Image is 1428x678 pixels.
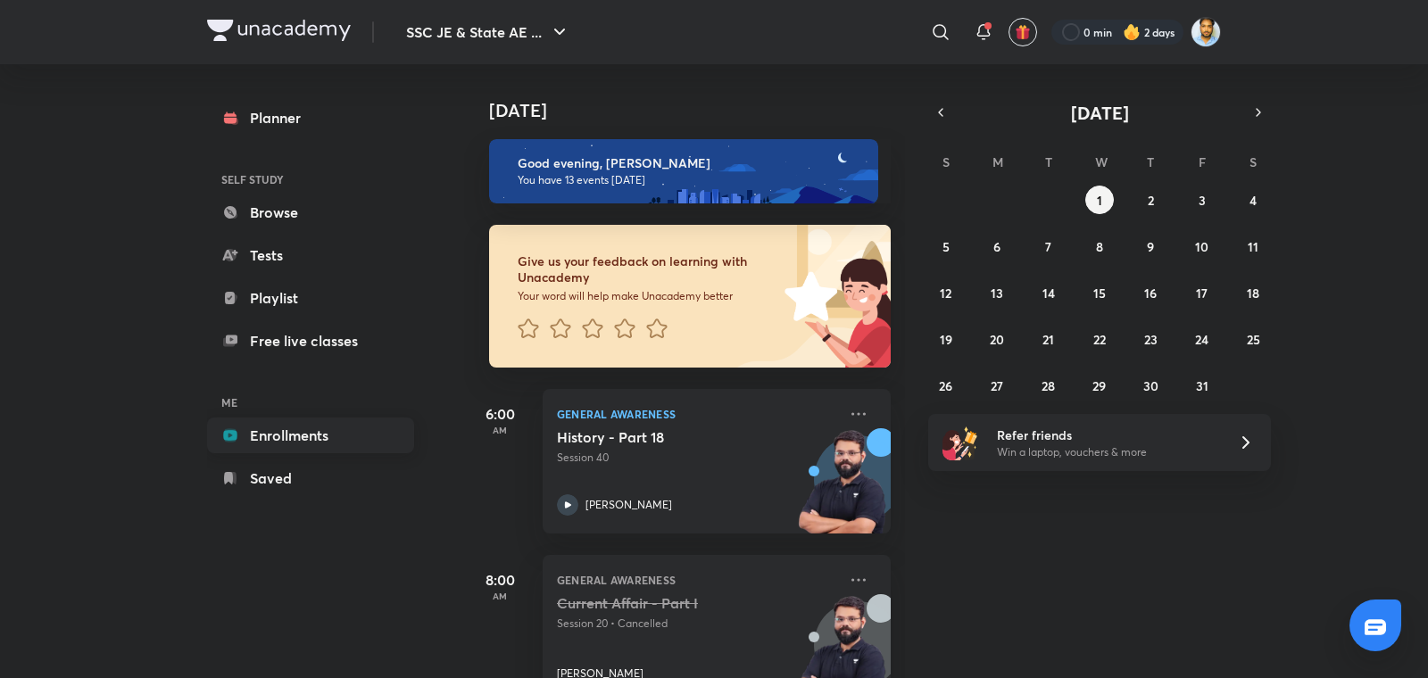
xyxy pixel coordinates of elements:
abbr: October 12, 2025 [940,285,951,302]
abbr: October 10, 2025 [1195,238,1208,255]
a: Enrollments [207,418,414,453]
img: Kunal Pradeep [1191,17,1221,47]
a: Planner [207,100,414,136]
img: referral [942,425,978,460]
abbr: October 17, 2025 [1196,285,1208,302]
abbr: October 28, 2025 [1042,377,1055,394]
abbr: October 27, 2025 [991,377,1003,394]
button: October 30, 2025 [1136,371,1165,400]
h6: Good evening, [PERSON_NAME] [518,155,862,171]
img: streak [1123,23,1141,41]
a: Playlist [207,280,414,316]
abbr: Saturday [1249,153,1257,170]
abbr: October 18, 2025 [1247,285,1259,302]
button: avatar [1009,18,1037,46]
button: October 6, 2025 [983,232,1011,260]
button: October 13, 2025 [983,278,1011,307]
abbr: October 14, 2025 [1042,285,1055,302]
img: feedback_image [724,225,891,368]
abbr: October 5, 2025 [942,238,950,255]
abbr: Sunday [942,153,950,170]
button: October 4, 2025 [1239,186,1267,214]
button: October 2, 2025 [1136,186,1165,214]
p: General Awareness [557,403,837,425]
a: Tests [207,237,414,273]
abbr: October 11, 2025 [1248,238,1258,255]
button: [DATE] [953,100,1246,125]
button: October 11, 2025 [1239,232,1267,260]
h5: 8:00 [464,569,535,591]
abbr: October 23, 2025 [1144,331,1158,348]
button: October 7, 2025 [1034,232,1063,260]
abbr: Friday [1199,153,1206,170]
button: October 31, 2025 [1188,371,1216,400]
button: October 5, 2025 [932,232,960,260]
a: Browse [207,194,414,230]
button: October 22, 2025 [1085,325,1114,353]
button: October 26, 2025 [932,371,960,400]
button: October 25, 2025 [1239,325,1267,353]
abbr: October 7, 2025 [1045,238,1051,255]
p: Session 20 • Cancelled [557,616,837,632]
button: October 9, 2025 [1136,232,1165,260]
h6: Refer friends [997,426,1216,444]
abbr: October 24, 2025 [1195,331,1208,348]
h5: History - Part 18 [557,428,779,446]
abbr: October 1, 2025 [1097,192,1102,209]
abbr: Tuesday [1045,153,1052,170]
abbr: October 22, 2025 [1093,331,1106,348]
p: Win a laptop, vouchers & more [997,444,1216,460]
img: avatar [1015,24,1031,40]
button: SSC JE & State AE ... [395,14,581,50]
abbr: October 19, 2025 [940,331,952,348]
h5: Current Affair - Part I [557,594,779,612]
h6: ME [207,387,414,418]
button: October 21, 2025 [1034,325,1063,353]
button: October 16, 2025 [1136,278,1165,307]
span: [DATE] [1071,101,1129,125]
button: October 3, 2025 [1188,186,1216,214]
button: October 20, 2025 [983,325,1011,353]
p: AM [464,591,535,601]
p: General Awareness [557,569,837,591]
h4: [DATE] [489,100,909,121]
h5: 6:00 [464,403,535,425]
button: October 27, 2025 [983,371,1011,400]
img: Company Logo [207,20,351,41]
p: You have 13 events [DATE] [518,173,862,187]
img: evening [489,139,878,203]
button: October 8, 2025 [1085,232,1114,260]
button: October 19, 2025 [932,325,960,353]
button: October 12, 2025 [932,278,960,307]
a: Free live classes [207,323,414,359]
img: unacademy [793,428,891,551]
abbr: October 9, 2025 [1147,238,1154,255]
button: October 29, 2025 [1085,371,1114,400]
a: Company Logo [207,20,351,45]
abbr: October 21, 2025 [1042,331,1054,348]
abbr: October 29, 2025 [1092,377,1106,394]
button: October 18, 2025 [1239,278,1267,307]
p: Session 40 [557,450,837,466]
button: October 15, 2025 [1085,278,1114,307]
abbr: October 15, 2025 [1093,285,1106,302]
a: Saved [207,460,414,496]
button: October 24, 2025 [1188,325,1216,353]
h6: SELF STUDY [207,164,414,194]
abbr: October 4, 2025 [1249,192,1257,209]
button: October 28, 2025 [1034,371,1063,400]
abbr: Monday [992,153,1003,170]
button: October 1, 2025 [1085,186,1114,214]
button: October 23, 2025 [1136,325,1165,353]
button: October 10, 2025 [1188,232,1216,260]
abbr: October 30, 2025 [1143,377,1158,394]
abbr: October 25, 2025 [1247,331,1260,348]
p: [PERSON_NAME] [585,497,672,513]
abbr: October 31, 2025 [1196,377,1208,394]
abbr: October 3, 2025 [1199,192,1206,209]
button: October 17, 2025 [1188,278,1216,307]
p: Your word will help make Unacademy better [518,289,778,303]
p: AM [464,425,535,435]
abbr: October 6, 2025 [993,238,1000,255]
h6: Give us your feedback on learning with Unacademy [518,253,778,285]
